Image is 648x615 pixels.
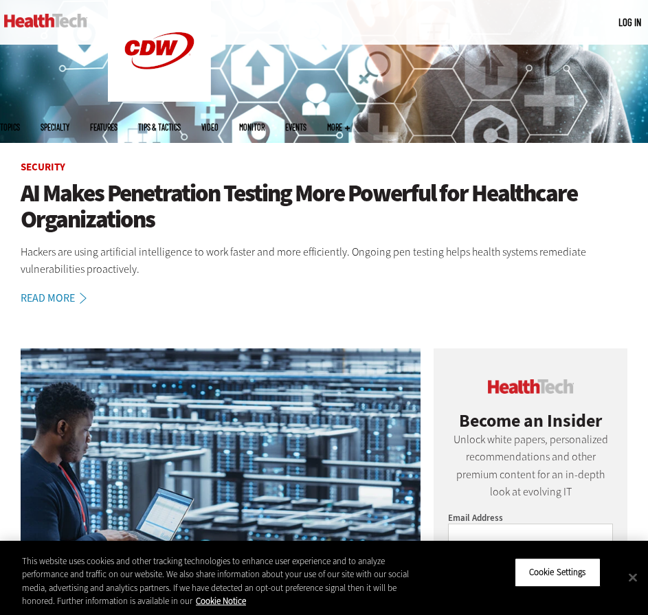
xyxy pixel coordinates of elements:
a: Log in [618,16,641,28]
span: Specialty [41,123,69,131]
a: Read More [21,293,102,304]
a: CDW [108,91,211,105]
img: engineer with laptop overlooking data center [21,348,421,589]
a: Security [21,160,65,174]
p: Hackers are using artificial intelligence to work faster and more efficiently. Ongoing pen testin... [21,243,627,278]
a: More information about your privacy [196,595,246,607]
a: Features [90,123,118,131]
a: Video [201,123,219,131]
span: More [327,123,350,131]
img: cdw insider logo [488,379,574,394]
a: Tips & Tactics [138,123,181,131]
div: User menu [618,15,641,30]
img: Home [4,14,87,27]
a: engineer with laptop overlooking data center [21,348,421,591]
button: Close [618,562,648,592]
a: AI Makes Penetration Testing More Powerful for Healthcare Organizations [21,180,627,233]
a: MonITor [239,123,265,131]
label: Email Address [448,512,503,524]
div: This website uses cookies and other tracking technologies to enhance user experience and to analy... [22,555,423,608]
span: Become an Insider [459,409,602,432]
a: Events [285,123,306,131]
p: Unlock white papers, personalized recommendations and other premium content for an in-depth look ... [448,431,613,501]
button: Cookie Settings [515,558,601,587]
